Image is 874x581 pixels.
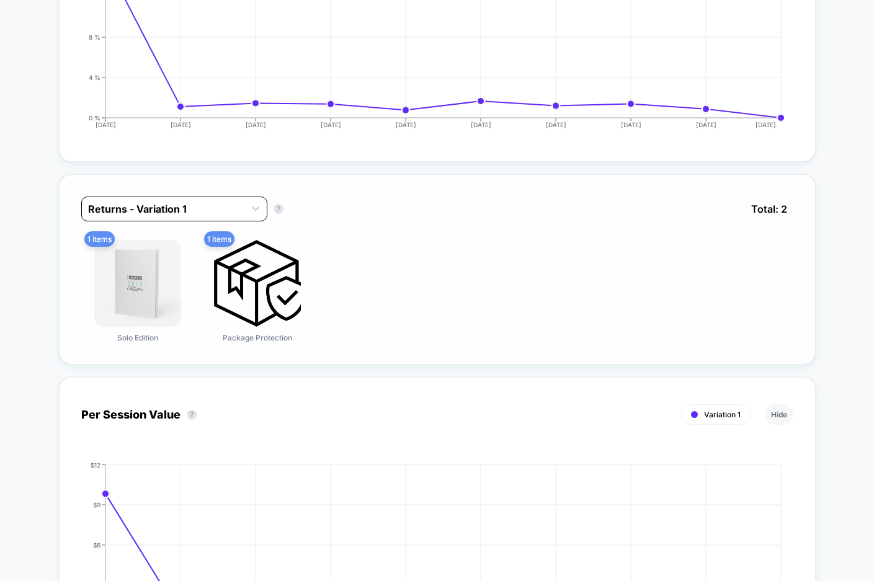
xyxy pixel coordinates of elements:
[89,73,100,81] tspan: 4 %
[93,541,100,548] tspan: $6
[91,461,100,468] tspan: $12
[93,500,100,508] tspan: $9
[704,410,741,419] span: Variation 1
[204,231,234,247] span: 1 items
[765,404,793,425] button: Hide
[246,121,266,128] tspan: [DATE]
[96,121,116,128] tspan: [DATE]
[223,333,292,342] span: Package Protection
[214,240,301,327] img: Package Protection
[745,197,793,221] span: Total: 2
[546,121,566,128] tspan: [DATE]
[94,240,181,327] img: Solo Edition
[756,121,776,128] tspan: [DATE]
[471,121,491,128] tspan: [DATE]
[396,121,416,128] tspan: [DATE]
[84,231,115,247] span: 1 items
[274,204,283,214] button: ?
[187,410,197,420] button: ?
[321,121,341,128] tspan: [DATE]
[89,113,100,121] tspan: 0 %
[89,33,100,40] tspan: 8 %
[117,333,158,342] span: Solo Edition
[621,121,641,128] tspan: [DATE]
[171,121,191,128] tspan: [DATE]
[696,121,716,128] tspan: [DATE]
